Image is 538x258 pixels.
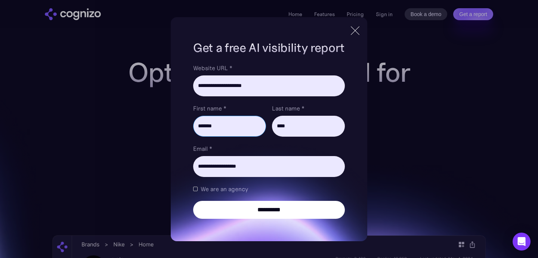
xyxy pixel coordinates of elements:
[272,104,345,113] label: Last name *
[193,63,345,219] form: Brand Report Form
[513,233,531,251] div: Open Intercom Messenger
[193,40,345,56] h1: Get a free AI visibility report
[193,144,345,153] label: Email *
[193,104,266,113] label: First name *
[201,184,248,193] span: We are an agency
[193,63,345,72] label: Website URL *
